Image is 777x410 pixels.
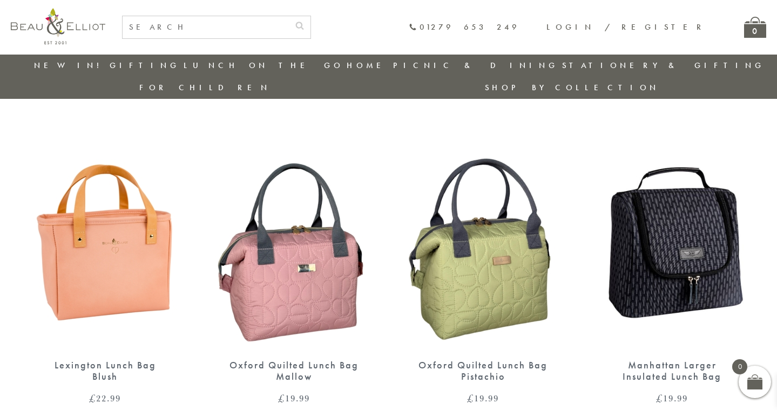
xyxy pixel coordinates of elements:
a: Lunch On The Go [184,60,343,71]
img: logo [11,8,105,44]
a: Home [347,60,390,71]
div: Manhattan Larger Insulated Lunch Bag [607,360,737,382]
a: For Children [139,82,271,93]
a: 01279 653 249 [409,23,519,32]
a: Oxford quilted lunch bag mallow Oxford Quilted Lunch Bag Mallow £19.99 [211,133,378,403]
div: Lexington Lunch Bag Blush [40,360,170,382]
span: 0 [732,359,747,374]
input: SEARCH [123,16,289,38]
a: Gifting [110,60,180,71]
a: 0 [744,17,766,38]
span: £ [467,392,474,405]
a: Oxford quilted lunch bag pistachio Oxford Quilted Lunch Bag Pistachio £19.99 [400,133,567,403]
img: Oxford quilted lunch bag mallow [211,133,378,349]
span: £ [278,392,285,405]
div: Oxford Quilted Lunch Bag Mallow [229,360,359,382]
bdi: 19.99 [467,392,499,405]
a: Login / Register [546,22,706,32]
img: Manhattan Larger Lunch Bag [589,133,756,349]
a: Stationery & Gifting [562,60,765,71]
a: Lexington lunch bag blush Lexington Lunch Bag Blush £22.99 [22,133,189,403]
span: £ [656,392,663,405]
div: Oxford Quilted Lunch Bag Pistachio [418,360,548,382]
img: Lexington lunch bag blush [22,133,189,349]
a: Shop by collection [485,82,659,93]
span: £ [89,392,96,405]
bdi: 19.99 [656,392,688,405]
bdi: 22.99 [89,392,121,405]
a: New in! [34,60,106,71]
a: Manhattan Larger Lunch Bag Manhattan Larger Insulated Lunch Bag £19.99 [589,133,756,403]
bdi: 19.99 [278,392,310,405]
a: Picnic & Dining [393,60,558,71]
img: Oxford quilted lunch bag pistachio [400,133,567,349]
